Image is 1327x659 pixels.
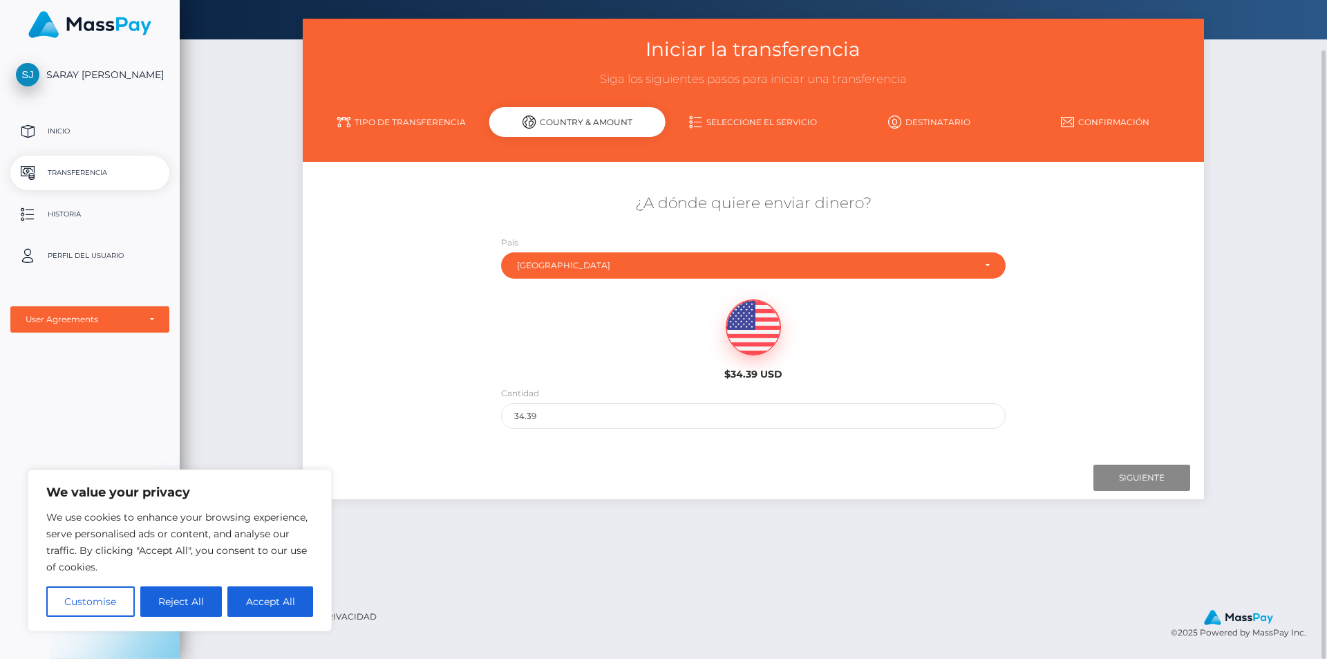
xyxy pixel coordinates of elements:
[666,110,842,134] a: Seleccione el servicio
[313,36,1193,63] h3: Iniciar la transferencia
[1093,465,1190,491] input: Siguiente
[46,509,313,575] p: We use cookies to enhance your browsing experience, serve personalised ads or content, and analys...
[46,586,135,617] button: Customise
[726,300,780,355] img: USD.png
[16,163,164,183] p: Transferencia
[10,156,169,190] a: Transferencia
[16,204,164,225] p: Historia
[26,314,139,325] div: User Agreements
[517,260,974,271] div: [GEOGRAPHIC_DATA]
[10,239,169,273] a: Perfil del usuario
[501,252,1006,279] button: Colombia
[16,245,164,266] p: Perfil del usuario
[28,11,151,38] img: MassPay
[1171,609,1317,640] div: © 2025 Powered by MassPay Inc.
[227,586,313,617] button: Accept All
[313,110,489,134] a: Tipo de transferencia
[28,470,332,631] div: We value your privacy
[501,403,1006,429] input: Cantidad a enviar en USD (Máximo: )
[501,387,539,400] label: Cantidad
[10,197,169,232] a: Historia
[16,121,164,142] p: Inicio
[10,306,169,333] button: User Agreements
[1204,610,1273,625] img: MassPay
[1017,110,1194,134] a: Confirmación
[10,114,169,149] a: Inicio
[313,193,1193,214] h5: ¿A dónde quiere enviar dinero?
[501,236,518,249] label: País
[841,110,1017,134] a: Destinatario
[10,68,169,81] span: SARAY [PERSON_NAME]
[489,107,666,137] div: Country & Amount
[639,369,868,380] h6: $34.39 USD
[313,71,1193,88] h3: Siga los siguientes pasos para iniciar una transferencia
[140,586,223,617] button: Reject All
[46,484,313,501] p: We value your privacy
